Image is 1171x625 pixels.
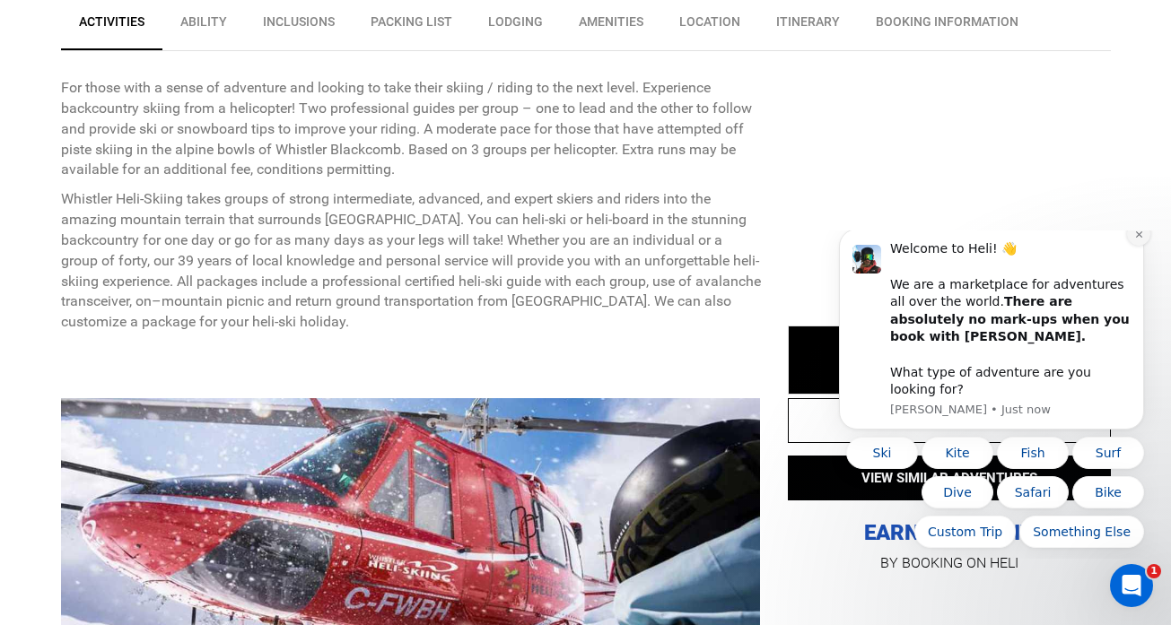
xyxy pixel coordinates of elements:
a: Lodging [470,4,561,48]
a: Ability [162,4,245,48]
div: Welcome to Heli! 👋 We are a marketplace for adventures all over the world. What type of adventure... [78,10,319,168]
b: There are absolutely no mark-ups when you book with [PERSON_NAME]. [78,64,318,113]
button: Quick reply: Fish [185,206,257,239]
button: Quick reply: Ski [34,206,106,239]
iframe: Intercom notifications message [812,230,1171,559]
button: REQUEST TO BOOK [788,398,1111,443]
a: Activities [61,4,162,50]
a: Location [661,4,758,48]
button: Quick reply: Custom Trip [102,285,204,317]
p: Whistler Heli-Skiing takes groups of strong intermediate, advanced, and expert skiers and riders ... [61,189,761,333]
a: BOOKING INFORMATION [858,4,1036,48]
p: EARN 5% CREDIT [788,340,1111,547]
img: Profile image for Carl [40,14,69,43]
iframe: Intercom live chat [1110,564,1153,607]
a: Inclusions [245,4,353,48]
a: Packing List [353,4,470,48]
p: BY BOOKING ON HELI [788,551,1111,576]
button: Quick reply: Something Else [207,285,332,317]
button: Quick reply: Safari [185,246,257,278]
span: 1 [1147,564,1161,578]
button: Quick reply: Surf [260,206,332,239]
button: Quick reply: Kite [109,206,181,239]
a: Itinerary [758,4,858,48]
div: Message content [78,10,319,168]
p: Message from Carl, sent Just now [78,171,319,187]
div: Quick reply options [27,206,332,317]
button: VIEW SIMILAR ADVENTURES [788,456,1111,500]
a: Amenities [561,4,661,48]
button: Quick reply: Dive [109,246,181,278]
p: For those with a sense of adventure and looking to take their skiing / riding to the next level. ... [61,78,761,180]
button: Quick reply: Bike [260,246,332,278]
